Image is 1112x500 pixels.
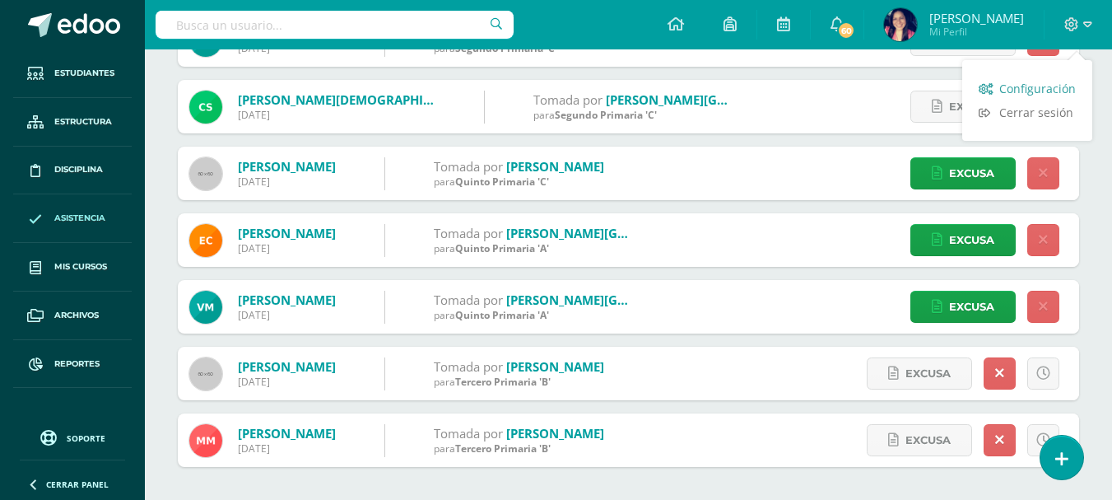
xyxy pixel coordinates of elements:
a: Asistencia [13,194,132,243]
span: Segundo Primaria 'C' [555,108,657,122]
span: Tomada por [434,225,503,241]
a: Cerrar sesión [962,100,1092,124]
img: 1ddc30fbb94eda4e92d8232ccb25b2c3.png [884,8,917,41]
a: [PERSON_NAME] [506,425,604,442]
a: Excusa [867,424,972,456]
a: Excusa [867,357,972,390]
img: 60x60 [189,157,222,190]
div: [DATE] [238,442,336,456]
span: Reportes [54,357,100,371]
span: Cerrar panel [46,479,109,490]
div: para [434,375,604,389]
span: Tomada por [434,358,503,375]
a: Excusa [910,91,1016,123]
img: 5f75b6ac4005d5d0aabe57a591d8beeb.png [189,424,222,457]
span: Disciplina [54,163,103,176]
a: Excusa [910,157,1016,189]
span: Configuración [999,81,1076,96]
span: Quinto Primaria 'A' [455,241,549,255]
input: Busca un usuario... [156,11,514,39]
a: [PERSON_NAME][DEMOGRAPHIC_DATA] [238,91,473,108]
span: Tomada por [434,425,503,442]
a: [PERSON_NAME][GEOGRAPHIC_DATA] [606,91,830,108]
span: Cerrar sesión [999,105,1073,120]
span: Tercero Primaria 'B' [455,375,551,389]
span: 60 [837,21,855,40]
a: [PERSON_NAME] [238,158,336,175]
span: Asistencia [54,212,105,225]
span: Quinto Primaria 'C' [455,175,549,189]
div: [DATE] [238,175,336,189]
div: para [533,108,731,122]
span: Tomada por [434,158,503,175]
div: para [434,442,604,456]
a: [PERSON_NAME] [238,225,336,241]
a: [PERSON_NAME] [506,358,604,375]
a: [PERSON_NAME] [238,425,336,442]
div: para [434,308,631,322]
a: [PERSON_NAME][GEOGRAPHIC_DATA] [506,225,730,241]
div: para [434,175,604,189]
div: [DATE] [238,108,435,122]
img: 60x60 [189,357,222,390]
span: Excusa [949,225,994,255]
div: para [434,241,631,255]
span: Excusa [905,358,951,389]
a: Estudiantes [13,49,132,98]
a: [PERSON_NAME] [238,292,336,308]
div: [DATE] [238,375,336,389]
a: Excusa [910,224,1016,256]
span: Mi Perfil [929,25,1024,39]
span: Tercero Primaria 'B' [455,442,551,456]
a: [PERSON_NAME] [238,358,336,375]
span: Excusa [949,158,994,189]
div: [DATE] [238,308,336,322]
span: Quinto Primaria 'A' [455,308,549,322]
a: Archivos [13,292,132,340]
img: 42ba2184364584c39e513cca1bb83309.png [189,291,222,324]
span: Estructura [54,115,112,129]
a: Estructura [13,98,132,147]
a: Configuración [962,77,1092,100]
a: Mis cursos [13,243,132,292]
img: cbfa79e7225037f661bede80f156dc6a.png [189,91,222,124]
span: Archivos [54,309,99,322]
a: Excusa [910,291,1016,323]
span: [PERSON_NAME] [929,10,1024,26]
img: 3dd15cadf8e77a116cd4a8b62b8cd5a7.png [189,224,222,257]
div: [DATE] [238,241,336,255]
span: Tomada por [434,292,503,308]
span: Mis cursos [54,260,107,273]
span: Excusa [949,91,994,122]
a: Reportes [13,340,132,389]
a: [PERSON_NAME][GEOGRAPHIC_DATA] [506,292,730,308]
span: Tomada por [533,91,603,108]
a: Disciplina [13,147,132,195]
span: Estudiantes [54,67,114,80]
a: Soporte [20,426,125,448]
span: Excusa [949,292,994,322]
a: [PERSON_NAME] [506,158,604,175]
span: Excusa [905,425,951,456]
span: Soporte [67,432,105,444]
